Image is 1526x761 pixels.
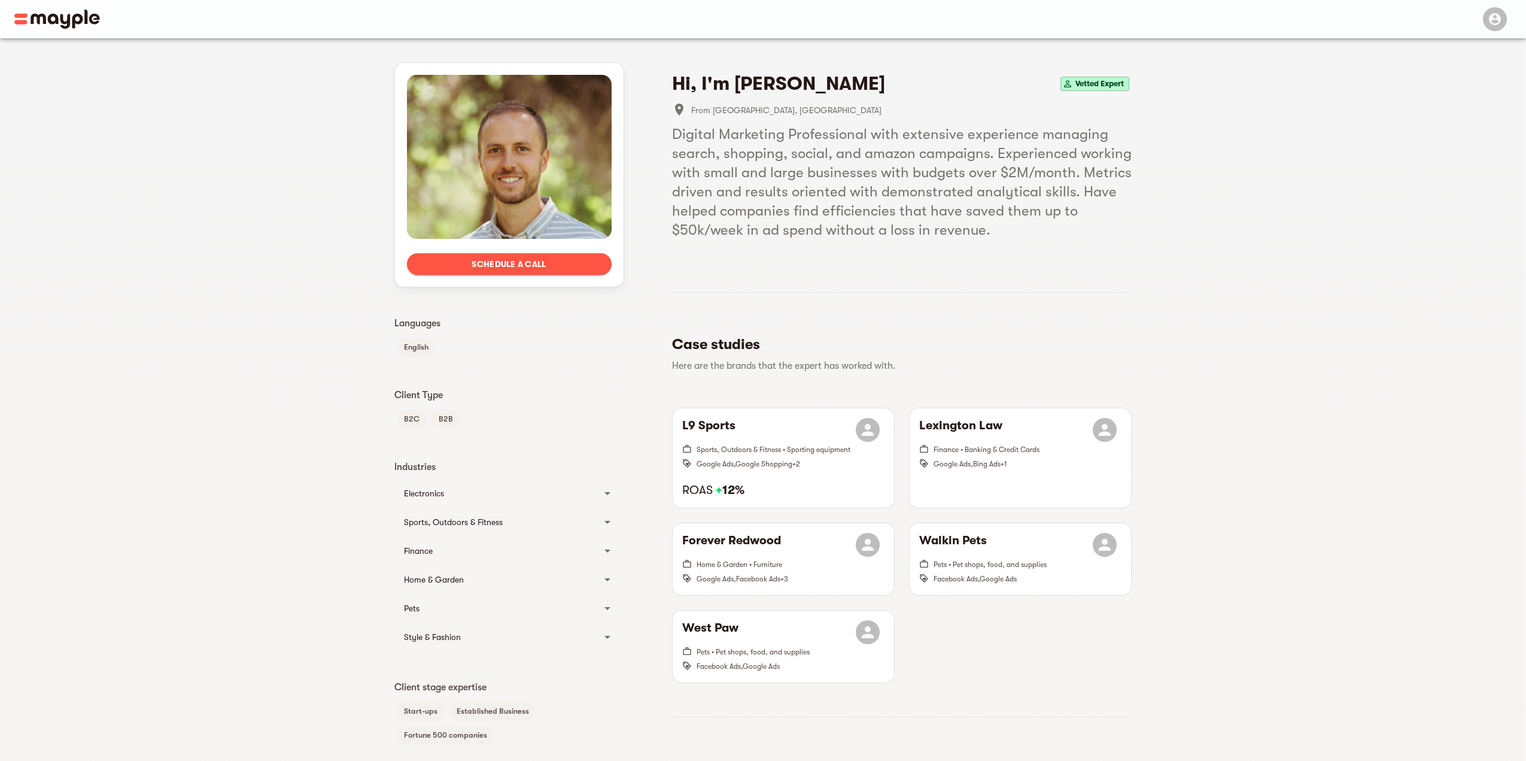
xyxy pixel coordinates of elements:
span: Facebook Ads [736,575,780,583]
span: + 3 [780,575,788,583]
span: Vetted Expert [1071,77,1129,91]
div: Style & Fashion [404,630,593,644]
span: From [GEOGRAPHIC_DATA], [GEOGRAPHIC_DATA] [691,103,1132,117]
span: Schedule a call [417,257,602,271]
span: Bing Ads [973,460,1001,468]
span: Established Business [449,704,536,718]
p: Industries [394,460,624,474]
span: + 2 [792,460,800,468]
h6: Lexington Law [919,418,1002,442]
button: Walkin PetsPets • Pet shops, food, and suppliesFacebook Ads,Google Ads [910,523,1131,595]
p: Here are the brands that the expert has worked with. [672,359,1122,373]
img: Main logo [14,10,100,29]
span: Facebook Ads , [697,662,743,671]
h6: ROAS [682,483,884,498]
h6: Walkin Pets [919,533,987,557]
p: Client stage expertise [394,680,624,695]
span: Facebook Ads , [934,575,980,583]
span: Start-ups [397,704,445,718]
h5: Digital Marketing Professional with extensive experience managing search, shopping, social, and a... [672,125,1132,239]
h6: Forever Redwood [682,533,781,557]
div: Sports, Outdoors & Fitness [404,515,593,529]
h6: West Paw [682,620,738,644]
div: Home & Garden [394,565,624,594]
span: B2B [431,412,460,426]
span: Google Ads [980,575,1017,583]
span: English [397,340,436,354]
span: + [716,483,722,497]
div: Finance [394,536,624,565]
div: Electronics [394,479,624,508]
p: Client Type [394,388,624,402]
span: Google Ads , [934,460,973,468]
span: Home & Garden • Furniture [697,560,782,569]
p: Languages [394,316,624,331]
span: Fortune 500 companies [397,728,494,742]
div: Style & Fashion [394,623,624,651]
span: + 1 [1001,460,1007,468]
h4: Hi, I'm [PERSON_NAME] [672,72,885,96]
button: Schedule a call [407,253,612,275]
span: Google Ads , [697,575,736,583]
span: Google Ads , [697,460,735,468]
span: Finance • Banking & Credit Cards [934,445,1039,454]
span: B2C [397,412,427,426]
div: Finance [404,544,593,558]
div: Pets [394,594,624,623]
span: Sports, Outdoors & Fitness • Sporting equipment [697,445,850,454]
strong: 12% [716,483,744,497]
h5: Case studies [672,335,1122,354]
button: Forever RedwoodHome & Garden • FurnitureGoogle Ads,Facebook Ads+3 [673,523,894,595]
span: Pets • Pet shops, food, and supplies [697,648,810,656]
button: Lexington LawFinance • Banking & Credit CardsGoogle Ads,Bing Ads+1 [910,408,1131,508]
span: Google Shopping [735,460,792,468]
div: Electronics [404,486,593,501]
span: Pets • Pet shops, food, and supplies [934,560,1047,569]
div: Home & Garden [404,572,593,587]
button: West PawPets • Pet shops, food, and suppliesFacebook Ads,Google Ads [673,611,894,683]
span: Google Ads [743,662,780,671]
h6: L9 Sports [682,418,735,442]
div: Pets [404,601,593,616]
button: L9 SportsSports, Outdoors & Fitness • Sporting equipmentGoogle Ads,Google Shopping+2ROAS +12% [673,408,894,508]
div: Sports, Outdoors & Fitness [394,508,624,536]
span: Menu [1476,13,1512,23]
